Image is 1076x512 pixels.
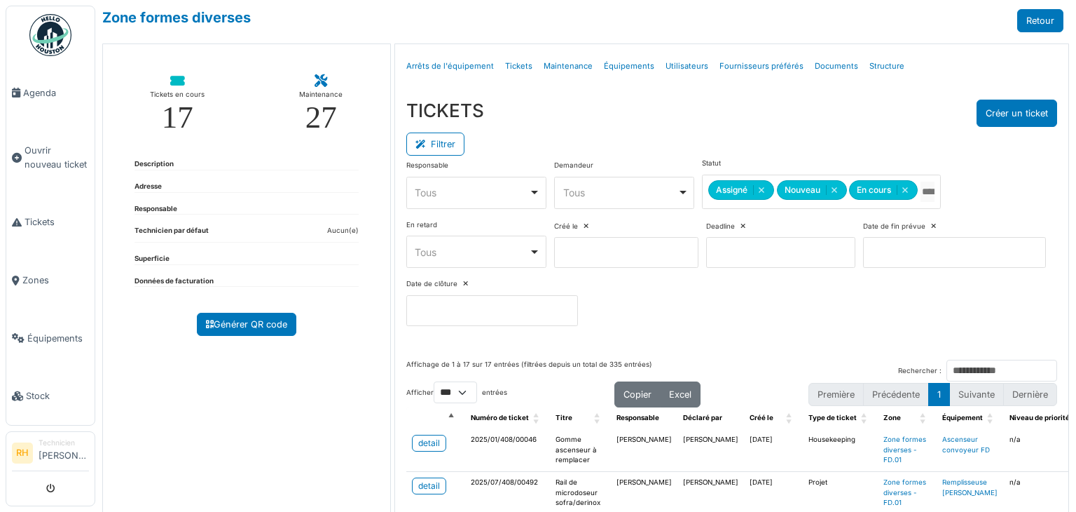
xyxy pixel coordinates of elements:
a: detail [412,478,446,494]
span: Excel [669,389,691,400]
td: Housekeeping [803,429,878,472]
label: Rechercher : [898,366,941,377]
span: Déclaré par [683,414,722,422]
dt: Technicien par défaut [134,226,209,242]
td: [DATE] [744,429,803,472]
a: RH Technicien[PERSON_NAME] [12,438,89,471]
span: Titre [556,414,572,422]
span: Agenda [23,86,89,100]
label: Afficher entrées [406,382,507,403]
span: Numéro de ticket: Activate to sort [533,407,542,429]
label: Statut [702,159,721,169]
div: 27 [305,102,337,133]
button: Filtrer [406,133,464,156]
div: Tickets en cours [150,88,205,102]
td: [PERSON_NAME] [677,429,744,472]
a: Utilisateurs [660,50,714,83]
span: Équipement [942,414,983,422]
a: Arrêts de l'équipement [401,50,499,83]
nav: pagination [808,383,1057,406]
button: Remove item: 'assigned' [753,185,769,195]
a: Tickets [499,50,538,83]
td: 2025/01/408/00046 [465,429,550,472]
a: Remplisseuse [PERSON_NAME] [942,478,998,497]
span: Équipement: Activate to sort [987,407,995,429]
a: Équipements [598,50,660,83]
a: Agenda [6,64,95,122]
div: Assigné [708,180,774,200]
span: Zone [883,414,901,422]
a: Maintenance [538,50,598,83]
a: Tickets [6,194,95,252]
span: Équipements [27,332,89,345]
label: Demandeur [554,161,593,171]
a: Retour [1017,9,1063,32]
label: Deadline [706,222,735,232]
span: Zones [22,274,89,287]
a: Zones [6,251,95,309]
div: Affichage de 1 à 17 sur 17 entrées (filtrées depuis un total de 335 entrées) [406,360,652,382]
span: Copier [623,389,651,400]
button: Excel [660,382,701,407]
select: Afficherentrées [434,382,477,403]
a: Zone formes diverses - FD.01 [883,436,926,464]
button: Remove item: 'new' [826,185,842,195]
div: 17 [162,102,193,133]
a: Stock [6,368,95,426]
td: [PERSON_NAME] [611,429,677,472]
a: Fournisseurs préférés [714,50,809,83]
button: 1 [928,383,950,406]
img: Badge_color-CXgf-gQk.svg [29,14,71,56]
div: Tous [415,185,529,200]
div: detail [418,437,440,450]
a: Tickets en cours 17 [139,64,216,144]
div: Maintenance [299,88,343,102]
span: Type de ticket [808,414,857,422]
span: Niveau de priorité [1009,414,1070,422]
label: Responsable [406,161,448,171]
button: Créer un ticket [977,100,1057,127]
label: Date de clôture [406,279,457,290]
div: detail [418,480,440,492]
a: Générer QR code [197,313,296,336]
span: Responsable [616,414,659,422]
span: Tickets [25,215,89,229]
label: Créé le [554,222,578,232]
span: Type de ticket: Activate to sort [861,407,869,429]
span: Créé le [750,414,773,422]
dt: Superficie [134,254,170,264]
a: detail [412,435,446,452]
a: Structure [864,50,910,83]
a: Ascenseur convoyeur FD [942,436,990,454]
h3: TICKETS [406,100,484,121]
span: Zone: Activate to sort [920,407,928,429]
button: Remove item: 'ongoing' [897,185,913,195]
a: Ouvrir nouveau ticket [6,122,95,194]
label: Date de fin prévue [863,222,925,232]
li: [PERSON_NAME] [39,438,89,468]
td: Gomme ascenseur à remplacer [550,429,611,472]
a: Zone formes diverses - FD.01 [883,478,926,506]
span: Numéro de ticket [471,414,529,422]
span: Titre: Activate to sort [594,407,602,429]
div: Tous [415,245,529,260]
input: Tous [920,182,934,202]
a: Maintenance 27 [288,64,354,144]
a: Documents [809,50,864,83]
dt: Adresse [134,182,162,192]
div: En cours [849,180,918,200]
div: Tous [563,185,677,200]
span: Ouvrir nouveau ticket [25,144,89,170]
dt: Responsable [134,204,177,215]
span: Stock [26,389,89,403]
span: Créé le: Activate to sort [786,407,794,429]
div: Nouveau [777,180,847,200]
div: Technicien [39,438,89,448]
dd: Aucun(e) [327,226,359,236]
a: Équipements [6,309,95,368]
li: RH [12,443,33,464]
dt: Données de facturation [134,276,214,287]
dt: Description [134,159,174,170]
a: Zone formes diverses [102,9,251,26]
label: En retard [406,220,437,231]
